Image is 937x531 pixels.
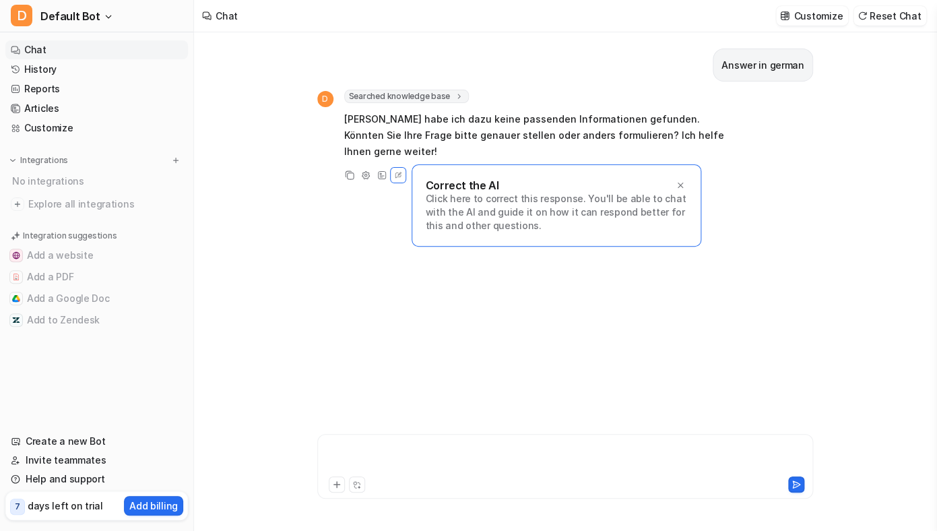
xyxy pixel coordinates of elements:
[5,195,188,214] a: Explore all integrations
[40,7,100,26] span: Default Bot
[23,230,117,242] p: Integration suggestions
[171,156,181,165] img: menu_add.svg
[426,192,687,232] p: Click here to correct this response. You'll be able to chat with the AI and guide it on how it ca...
[5,309,188,331] button: Add to ZendeskAdd to Zendesk
[858,11,867,21] img: reset
[11,197,24,211] img: explore all integrations
[8,156,18,165] img: expand menu
[5,60,188,79] a: History
[5,99,188,118] a: Articles
[317,91,333,107] span: D
[5,154,72,167] button: Integrations
[12,294,20,303] img: Add a Google Doc
[8,170,188,192] div: No integrations
[5,432,188,451] a: Create a new Bot
[12,273,20,281] img: Add a PDF
[28,193,183,215] span: Explore all integrations
[5,40,188,59] a: Chat
[12,316,20,324] img: Add to Zendesk
[20,155,68,166] p: Integrations
[28,499,103,513] p: days left on trial
[129,499,178,513] p: Add billing
[344,111,738,160] p: [PERSON_NAME] habe ich dazu keine passenden Informationen gefunden. Könnten Sie Ihre Frage bitte ...
[344,90,469,103] span: Searched knowledge base
[426,179,498,192] p: Correct the AI
[5,119,188,137] a: Customize
[780,11,789,21] img: customize
[5,266,188,288] button: Add a PDFAdd a PDF
[5,470,188,489] a: Help and support
[124,496,183,516] button: Add billing
[216,9,238,23] div: Chat
[5,451,188,470] a: Invite teammates
[5,288,188,309] button: Add a Google DocAdd a Google Doc
[12,251,20,259] img: Add a website
[5,80,188,98] a: Reports
[15,501,20,513] p: 7
[5,245,188,266] button: Add a websiteAdd a website
[853,6,926,26] button: Reset Chat
[721,57,804,73] p: Answer in german
[11,5,32,26] span: D
[776,6,847,26] button: Customize
[794,9,842,23] p: Customize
